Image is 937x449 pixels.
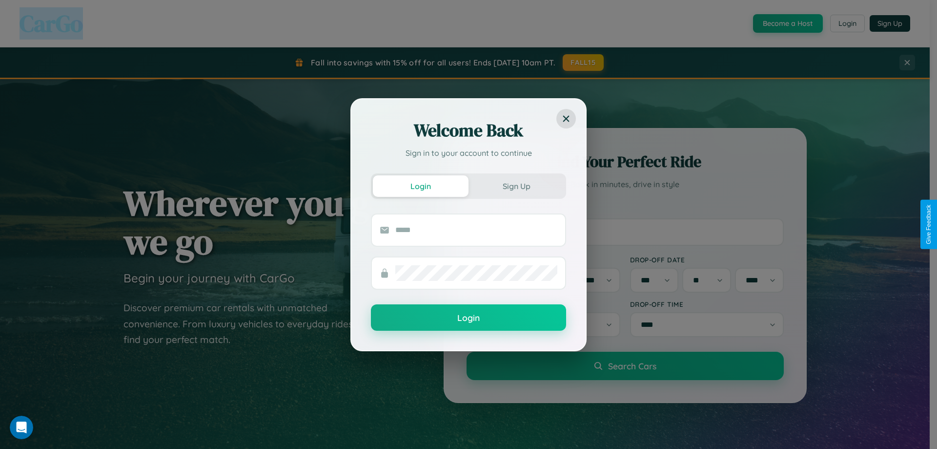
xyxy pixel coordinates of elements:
[925,205,932,244] div: Give Feedback
[371,304,566,331] button: Login
[371,119,566,142] h2: Welcome Back
[371,147,566,159] p: Sign in to your account to continue
[10,416,33,439] iframe: Intercom live chat
[373,175,468,197] button: Login
[468,175,564,197] button: Sign Up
